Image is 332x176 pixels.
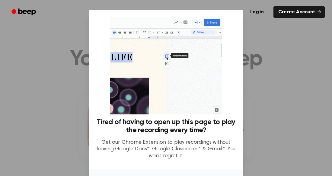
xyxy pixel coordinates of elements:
[96,139,236,160] p: Get our Chrome Extension to play recordings without leaving Google Docs™, Google Classroom™, & Gm...
[244,5,270,19] a: Log in
[110,17,222,114] img: Beep extension in action
[96,118,236,134] h3: Tired of having to open up this page to play the recording every time?
[273,6,325,18] a: Create Account
[7,6,41,18] a: Beep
